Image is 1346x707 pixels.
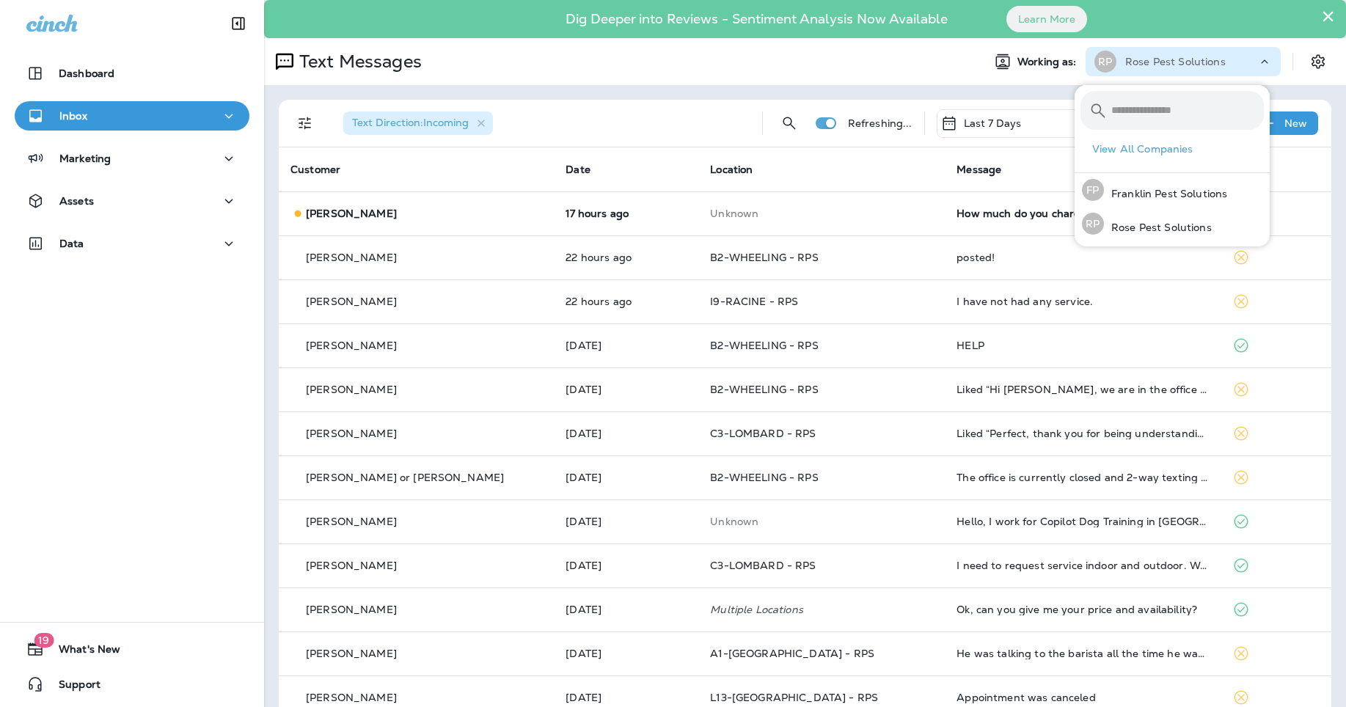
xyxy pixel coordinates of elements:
span: A1-[GEOGRAPHIC_DATA] - RPS [710,647,874,660]
div: I have not had any service. [957,296,1208,307]
button: Assets [15,186,249,216]
button: Close [1321,4,1335,28]
p: Sep 25, 2025 03:44 PM [566,516,687,527]
p: Sep 26, 2025 07:46 AM [566,472,687,483]
button: Settings [1305,48,1331,75]
p: [PERSON_NAME] [306,252,397,263]
span: Replied [1232,163,1270,176]
button: Marketing [15,144,249,173]
p: Text Messages [293,51,422,73]
p: [PERSON_NAME] [306,648,397,659]
p: Assets [59,195,94,207]
button: Data [15,229,249,258]
p: [PERSON_NAME] or [PERSON_NAME] [306,472,504,483]
p: Sep 29, 2025 07:10 AM [566,384,687,395]
button: RPRose Pest Solutions [1075,207,1270,241]
span: Support [44,678,100,696]
p: Refreshing... [848,117,912,129]
p: Franklin Pest Solutions [1104,188,1227,199]
div: Ok, can you give me your price and availability? [957,604,1208,615]
p: Marketing [59,153,111,164]
div: How much do you charge for home maintenance program ? [957,208,1208,219]
div: The office is currently closed and 2-way texting is unavailable, if this is an urgent matter plea... [957,472,1208,483]
p: [PERSON_NAME] [306,296,397,307]
p: Data [59,238,84,249]
span: C3-LOMBARD - RPS [710,427,816,440]
span: I9-RACINE - RPS [710,295,798,308]
button: Collapse Sidebar [218,9,259,38]
span: Location [710,163,753,176]
div: RP [1094,51,1116,73]
div: Hello, I work for Copilot Dog Training in Avondale and we are looking for someone to spray our fa... [957,516,1208,527]
div: He was talking to the barista all the time he was here [957,648,1208,659]
p: [PERSON_NAME] [306,516,397,527]
button: View All Companies [1086,138,1270,161]
button: FPFranklin Pest Solutions [1075,173,1270,207]
span: B2-WHEELING - RPS [710,471,818,484]
span: What's New [44,643,120,661]
p: Sep 26, 2025 02:10 PM [566,428,687,439]
p: [PERSON_NAME] [306,560,397,571]
span: 19 [34,633,54,648]
div: FP [1082,179,1104,201]
p: Sep 29, 2025 11:25 AM [566,252,687,263]
p: New [1284,117,1307,129]
p: [PERSON_NAME] [306,384,397,395]
span: Message [957,163,1001,176]
p: Multiple Locations [710,604,933,615]
span: B2-WHEELING - RPS [710,339,818,352]
div: Text Direction:Incoming [343,111,493,135]
p: This customer does not have a last location and the phone number they messaged is not assigned to... [710,208,933,219]
span: L13-[GEOGRAPHIC_DATA] - RPS [710,691,878,704]
p: Sep 25, 2025 11:48 AM [566,604,687,615]
p: Last 7 Days [964,117,1022,129]
p: Dashboard [59,67,114,79]
p: Sep 29, 2025 07:45 AM [566,340,687,351]
span: Text Direction : Incoming [352,116,469,129]
div: Liked “Hi Jeremy, we are in the office from 7am-6pm, give us a call when you get the chance so we... [957,384,1208,395]
p: This customer does not have a last location and the phone number they messaged is not assigned to... [710,516,933,527]
button: Learn More [1006,6,1087,32]
p: Sep 25, 2025 02:53 PM [566,560,687,571]
p: [PERSON_NAME] [306,692,397,703]
span: C3-LOMBARD - RPS [710,559,816,572]
span: Working as: [1017,56,1080,68]
div: posted! [957,252,1208,263]
div: I need to request service indoor and outdoor. We are a new customer, about 2 months into contract... [957,560,1208,571]
button: Dashboard [15,59,249,88]
span: Customer [290,163,340,176]
button: 19What's New [15,634,249,664]
p: Inbox [59,110,87,122]
p: Sep 29, 2025 10:37 AM [566,296,687,307]
p: [PERSON_NAME] [306,208,397,219]
div: Appointment was canceled [957,692,1208,703]
p: Dig Deeper into Reviews - Sentiment Analysis Now Available [523,17,990,21]
p: Sep 29, 2025 04:31 PM [566,208,687,219]
div: Liked “Perfect, thank you for being understanding! We have you scheduled and locked in for 10/1/2... [957,428,1208,439]
span: B2-WHEELING - RPS [710,383,818,396]
p: Rose Pest Solutions [1104,221,1212,233]
p: [PERSON_NAME] [306,428,397,439]
p: [PERSON_NAME] [306,340,397,351]
div: HELP [957,340,1208,351]
span: Date [566,163,590,176]
p: Sep 24, 2025 03:21 PM [566,692,687,703]
button: Filters [290,109,320,138]
button: Search Messages [775,109,804,138]
p: Rose Pest Solutions [1125,56,1226,67]
button: Support [15,670,249,699]
button: Inbox [15,101,249,131]
p: [PERSON_NAME] [306,604,397,615]
div: RP [1082,213,1104,235]
p: Sep 25, 2025 09:06 AM [566,648,687,659]
span: B2-WHEELING - RPS [710,251,818,264]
